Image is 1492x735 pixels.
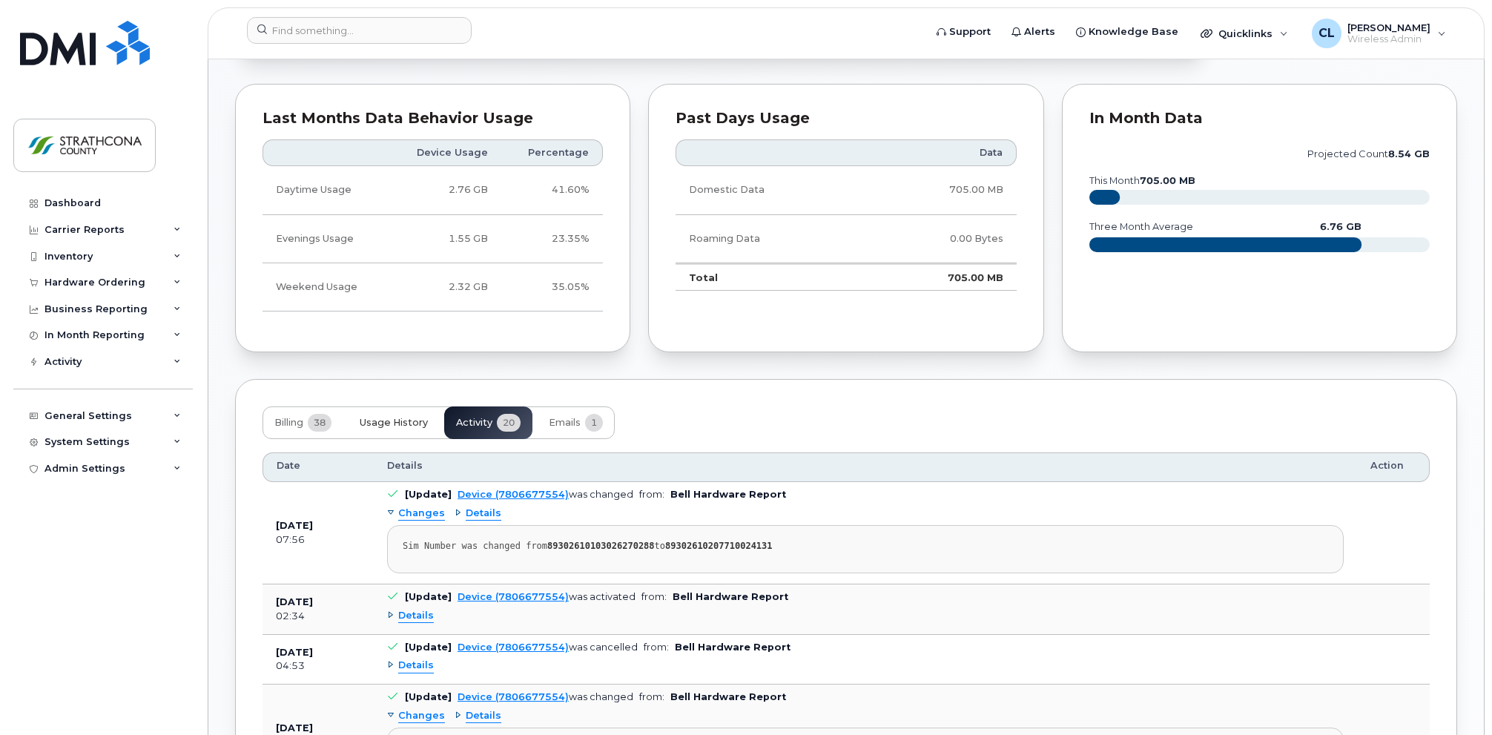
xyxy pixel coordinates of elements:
tr: Weekdays from 6:00pm to 8:00am [263,215,603,263]
b: [Update] [405,591,452,602]
b: [DATE] [276,520,313,531]
td: 2.76 GB [388,166,501,214]
td: 1.55 GB [388,215,501,263]
span: Details [398,609,434,623]
div: Sim Number was changed from to [403,541,1328,552]
td: Evenings Usage [263,215,388,263]
span: Date [277,459,300,472]
span: Details [466,709,501,723]
td: 2.32 GB [388,263,501,312]
a: Device (7806677554) [458,642,569,653]
div: was cancelled [458,642,638,653]
div: 02:34 [276,610,360,623]
span: Alerts [1024,24,1055,39]
td: Roaming Data [676,215,865,263]
strong: 89302610207710024131 [665,541,773,551]
text: this month [1089,175,1195,186]
input: Find something... [247,17,472,44]
b: [Update] [405,691,452,702]
text: three month average [1089,221,1193,232]
a: Device (7806677554) [458,489,569,500]
b: [DATE] [276,722,313,734]
tspan: 705.00 MB [1140,175,1195,186]
b: [DATE] [276,596,313,607]
b: [DATE] [276,647,313,658]
td: 41.60% [501,166,604,214]
div: 07:56 [276,533,360,547]
span: Support [949,24,991,39]
span: from: [639,691,664,702]
td: 705.00 MB [865,166,1017,214]
text: 6.76 GB [1320,221,1361,232]
div: 04:53 [276,659,360,673]
span: CL [1318,24,1335,42]
td: Daytime Usage [263,166,388,214]
td: Domestic Data [676,166,865,214]
div: Quicklinks [1190,19,1298,48]
a: Device (7806677554) [458,691,569,702]
b: Bell Hardware Report [670,691,786,702]
div: was changed [458,489,633,500]
td: Total [676,263,865,291]
a: Knowledge Base [1066,17,1189,47]
span: Wireless Admin [1347,33,1430,45]
text: projected count [1307,148,1430,159]
b: Bell Hardware Report [673,591,788,602]
span: Details [387,459,423,472]
a: Device (7806677554) [458,591,569,602]
a: Alerts [1001,17,1066,47]
span: Details [466,507,501,521]
div: Last Months Data Behavior Usage [263,111,603,126]
th: Percentage [501,139,604,166]
th: Data [865,139,1017,166]
span: from: [639,489,664,500]
span: Changes [398,709,445,723]
th: Device Usage [388,139,501,166]
div: Christine Lychak [1301,19,1456,48]
span: 38 [308,414,331,432]
span: Details [398,659,434,673]
td: 35.05% [501,263,604,312]
span: Usage History [360,417,428,429]
tr: Friday from 6:00pm to Monday 8:00am [263,263,603,312]
span: Changes [398,507,445,521]
span: 1 [585,414,603,432]
b: [Update] [405,489,452,500]
tspan: 8.54 GB [1388,148,1430,159]
div: was activated [458,591,636,602]
b: Bell Hardware Report [675,642,790,653]
td: 705.00 MB [865,263,1017,291]
strong: 89302610103026270288 [547,541,655,551]
span: Emails [549,417,581,429]
td: 0.00 Bytes [865,215,1017,263]
div: In Month Data [1089,111,1430,126]
th: Action [1357,452,1430,482]
span: Knowledge Base [1089,24,1178,39]
div: was changed [458,691,633,702]
a: Support [926,17,1001,47]
span: from: [641,591,667,602]
span: from: [644,642,669,653]
span: Quicklinks [1218,27,1273,39]
div: Past Days Usage [676,111,1016,126]
td: Weekend Usage [263,263,388,312]
td: 23.35% [501,215,604,263]
b: Bell Hardware Report [670,489,786,500]
span: [PERSON_NAME] [1347,22,1430,33]
span: Billing [274,417,303,429]
b: [Update] [405,642,452,653]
